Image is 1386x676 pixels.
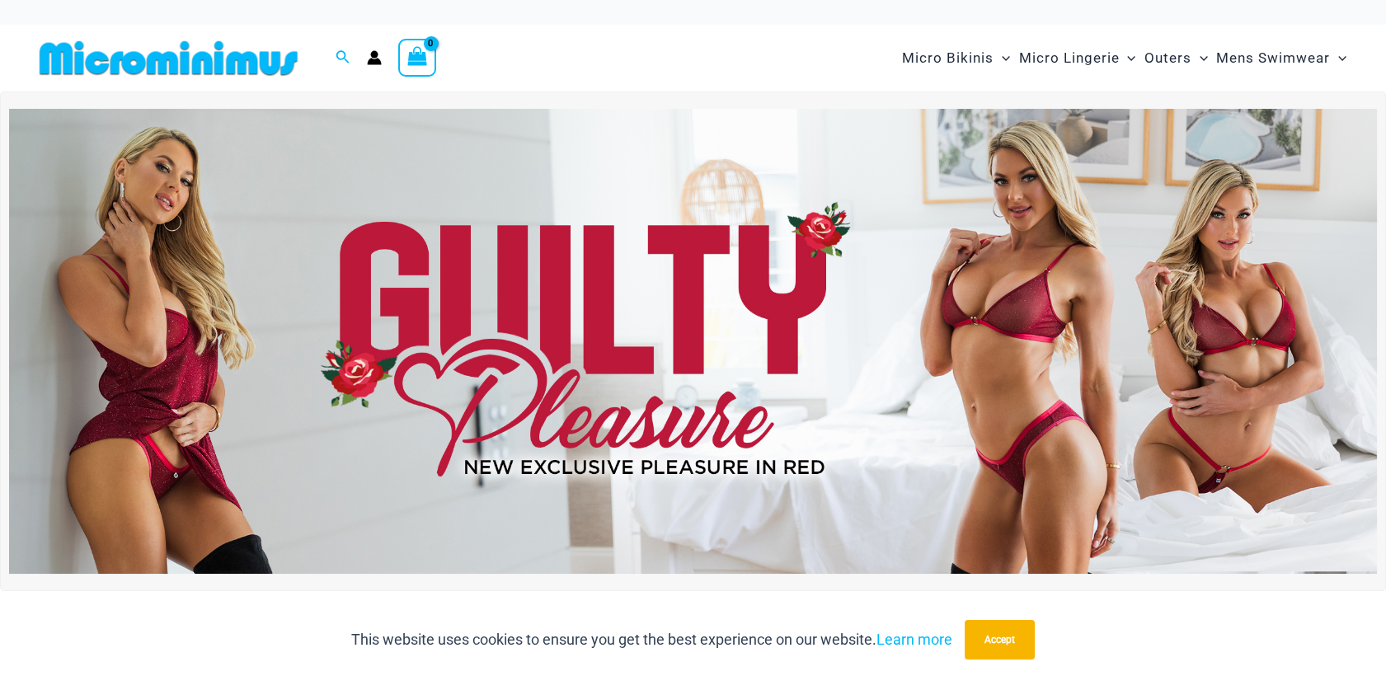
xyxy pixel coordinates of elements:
a: Account icon link [367,50,382,65]
a: Mens SwimwearMenu ToggleMenu Toggle [1212,33,1351,83]
a: View Shopping Cart, empty [398,39,436,77]
a: Learn more [876,631,952,648]
span: Menu Toggle [1191,37,1208,79]
a: Micro BikinisMenu ToggleMenu Toggle [898,33,1014,83]
p: This website uses cookies to ensure you get the best experience on our website. [351,627,952,652]
span: Micro Lingerie [1018,37,1119,79]
img: MM SHOP LOGO FLAT [33,40,304,77]
img: Guilty Pleasures Red Lingerie [9,109,1377,574]
span: Menu Toggle [994,37,1010,79]
button: Accept [965,620,1035,660]
span: Micro Bikinis [902,37,994,79]
span: Outers [1144,37,1191,79]
span: Mens Swimwear [1216,37,1330,79]
nav: Site Navigation [895,31,1353,86]
a: OutersMenu ToggleMenu Toggle [1140,33,1212,83]
span: Menu Toggle [1119,37,1135,79]
a: Search icon link [336,48,350,68]
span: Menu Toggle [1330,37,1346,79]
a: Micro LingerieMenu ToggleMenu Toggle [1014,33,1139,83]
